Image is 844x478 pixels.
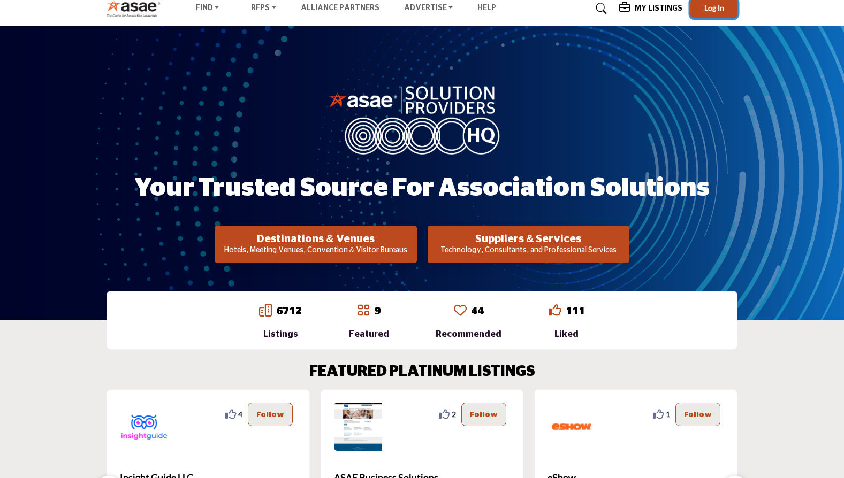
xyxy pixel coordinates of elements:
a: Find [188,1,227,16]
button: Suppliers & Services Technology, Consultants, and Professional Services [428,226,629,263]
p: Hotels, Meeting Venues, Convention & Visitor Bureaus [218,245,413,256]
button: Follow [248,403,293,426]
h2: Destinations & Venues [218,233,413,245]
img: ASAE Business Solutions [334,403,382,451]
p: Follow [256,408,284,420]
span: 2 [452,408,456,420]
a: Go to Recommended [454,304,467,319]
a: 44 [471,306,484,317]
i: Go to Liked [549,304,561,317]
h5: My Listings [635,4,682,13]
div: My Listings [619,2,682,15]
div: Featured [349,328,389,341]
a: Help [477,4,496,12]
a: Alliance Partners [301,4,379,12]
div: Recommended [436,328,501,341]
p: Technology, Consultants, and Professional Services [431,245,626,256]
img: eShow [548,403,596,451]
p: Follow [684,408,712,420]
a: 9 [374,306,381,317]
button: Follow [461,403,506,426]
span: Log In [704,3,724,12]
img: Insight Guide LLC [120,403,168,451]
p: Follow [470,408,498,420]
div: Liked [549,328,585,341]
h1: Your Trusted Source for Association Solutions [134,172,710,205]
a: Go to Featured [357,304,370,319]
h2: FEATURED PLATINUM LISTINGS [309,363,535,381]
a: RFPs [244,1,284,16]
h2: Suppliers & Services [431,233,626,245]
button: Destinations & Venues Hotels, Meeting Venues, Convention & Visitor Bureaus [215,226,416,263]
img: image [329,83,516,154]
span: 4 [238,408,242,420]
a: 6712 [276,306,302,317]
span: 1 [666,408,670,420]
a: 111 [566,306,585,317]
button: Follow [675,403,720,426]
a: Advertise [397,1,461,16]
div: Listings [259,328,302,341]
